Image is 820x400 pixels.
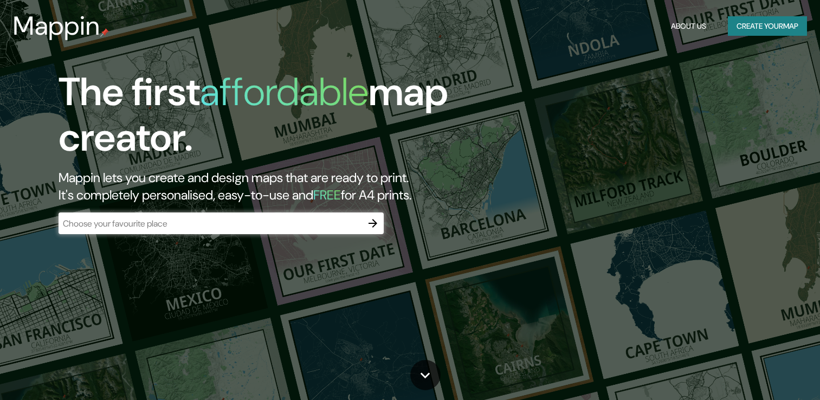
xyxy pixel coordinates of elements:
button: Create yourmap [728,16,807,36]
h2: Mappin lets you create and design maps that are ready to print. It's completely personalised, eas... [59,169,469,204]
img: mappin-pin [100,28,109,37]
h3: Mappin [13,11,100,41]
h5: FREE [313,186,341,203]
h1: The first map creator. [59,69,469,169]
h1: affordable [200,67,369,117]
input: Choose your favourite place [59,217,362,230]
button: About Us [667,16,711,36]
